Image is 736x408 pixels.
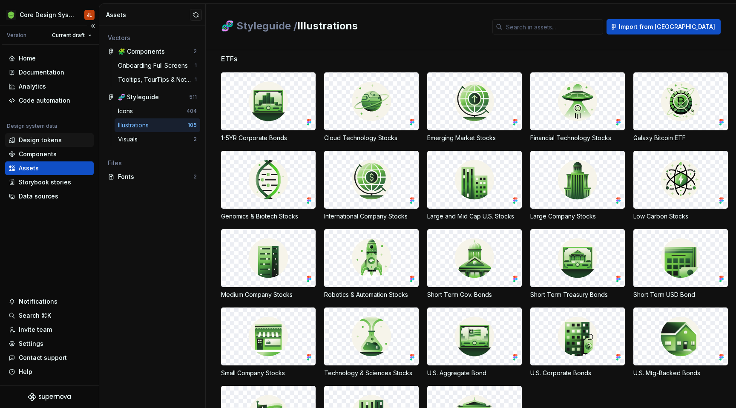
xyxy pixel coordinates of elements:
div: Emerging Market Stocks [427,134,522,142]
div: Contact support [19,353,67,362]
a: Storybook stories [5,175,94,189]
div: 2 [193,136,197,143]
div: Large Company Stocks [530,212,625,221]
div: Storybook stories [19,178,71,187]
div: Version [7,32,26,39]
a: Illustrations105 [115,118,200,132]
a: Invite team [5,323,94,336]
div: International Company Stocks [324,212,419,221]
span: ETFs [221,54,237,64]
div: Assets [19,164,39,172]
div: Small Company Stocks [221,369,316,377]
div: Illustrations [118,121,152,129]
button: Current draft [48,29,95,41]
div: Financial Technology Stocks [530,134,625,142]
button: Help [5,365,94,379]
div: 511 [189,94,197,101]
div: 1-5YR Corporate Bonds [221,134,316,142]
div: Notifications [19,297,57,306]
div: 🧩 Components [118,47,165,56]
div: 105 [188,122,197,129]
a: 🧩 Components2 [104,45,200,58]
span: 🧬 Styleguide / [221,20,297,32]
a: Documentation [5,66,94,79]
div: Design tokens [19,136,62,144]
a: Icons404 [115,104,200,118]
a: Analytics [5,80,94,93]
div: Documentation [19,68,64,77]
div: Robotics & Automation Stocks [324,290,419,299]
h2: Illustrations [221,19,482,33]
input: Search in assets... [503,19,603,34]
div: U.S. Corporate Bonds [530,369,625,377]
span: Current draft [52,32,85,39]
div: Home [19,54,36,63]
div: 🧬 Styleguide [118,93,159,101]
a: Onboarding Full Screens1 [115,59,200,72]
div: Visuals [118,135,141,144]
div: 1 [195,76,197,83]
div: Short Term Gov. Bonds [427,290,522,299]
div: Cloud Technology Stocks [324,134,419,142]
a: Code automation [5,94,94,107]
div: Help [19,368,32,376]
div: Design system data [7,123,57,129]
div: 2 [193,48,197,55]
button: Search ⌘K [5,309,94,322]
div: Genomics & Biotech Stocks [221,212,316,221]
div: Vectors [108,34,197,42]
button: Collapse sidebar [87,20,99,32]
div: Core Design System [20,11,74,19]
a: Visuals2 [115,132,200,146]
div: Tooltips, TourTips & Notes [118,75,195,84]
div: Large and Mid Cap U.S. Stocks [427,212,522,221]
span: Import from [GEOGRAPHIC_DATA] [619,23,715,31]
div: Code automation [19,96,70,105]
div: Assets [106,11,190,19]
button: Core Design SystemJL [2,6,97,24]
a: Settings [5,337,94,351]
button: Contact support [5,351,94,365]
div: Technology & Sciences Stocks [324,369,419,377]
div: 1 [195,62,197,69]
a: Home [5,52,94,65]
div: Galaxy Bitcoin ETF [633,134,728,142]
a: Design tokens [5,133,94,147]
div: Search ⌘K [19,311,51,320]
a: Tooltips, TourTips & Notes1 [115,73,200,86]
a: Components [5,147,94,161]
div: Invite team [19,325,52,334]
div: Analytics [19,82,46,91]
div: U.S. Aggregate Bond [427,369,522,377]
div: 404 [187,108,197,115]
div: Files [108,159,197,167]
div: 2 [193,173,197,180]
a: Fonts2 [104,170,200,184]
div: Components [19,150,57,158]
div: Low Carbon Stocks [633,212,728,221]
button: Import from [GEOGRAPHIC_DATA] [607,19,721,34]
div: JL [87,11,92,18]
a: Data sources [5,190,94,203]
a: Assets [5,161,94,175]
div: Settings [19,339,43,348]
img: 236da360-d76e-47e8-bd69-d9ae43f958f1.png [6,10,16,20]
button: Notifications [5,295,94,308]
div: U.S. Mtg-Backed Bonds [633,369,728,377]
div: Short Term USD Bond [633,290,728,299]
div: Medium Company Stocks [221,290,316,299]
div: Short Term Treasury Bonds [530,290,625,299]
div: Onboarding Full Screens [118,61,191,70]
div: Icons [118,107,136,115]
div: Data sources [19,192,58,201]
div: Fonts [118,172,193,181]
svg: Supernova Logo [28,393,71,401]
a: 🧬 Styleguide511 [104,90,200,104]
